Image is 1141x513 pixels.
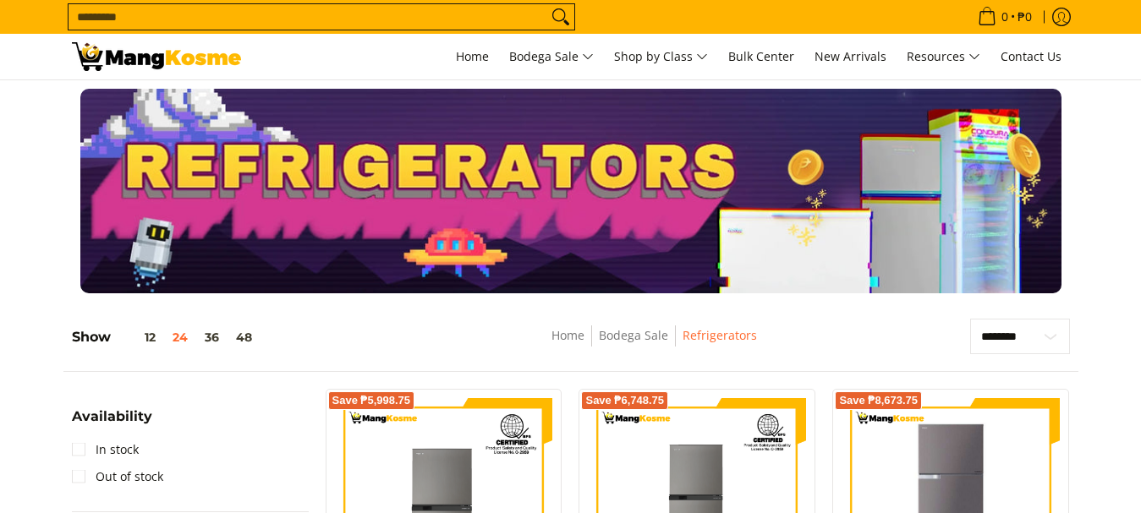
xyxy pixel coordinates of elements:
span: Save ₱8,673.75 [839,396,918,406]
nav: Breadcrumbs [428,325,880,363]
a: Out of stock [72,463,163,490]
span: Save ₱5,998.75 [332,396,411,406]
span: 0 [999,11,1011,23]
a: Resources [898,34,989,79]
a: New Arrivals [806,34,895,79]
button: 12 [111,330,164,344]
span: Save ₱6,748.75 [585,396,664,406]
h5: Show [72,329,261,346]
a: Refrigerators [683,327,757,343]
span: Home [456,48,489,64]
span: New Arrivals [815,48,886,64]
span: Resources [907,46,980,68]
span: ₱0 [1015,11,1034,23]
a: Home [447,34,497,79]
button: Search [547,4,574,30]
button: 36 [196,330,228,344]
a: In stock [72,436,139,463]
span: Shop by Class [614,46,708,68]
nav: Main Menu [258,34,1070,79]
a: Contact Us [992,34,1070,79]
a: Bodega Sale [599,327,668,343]
button: 24 [164,330,196,344]
img: Bodega Sale Refrigerator l Mang Kosme: Home Appliances Warehouse Sale | Page 2 [72,42,241,71]
span: Contact Us [1001,48,1061,64]
a: Bodega Sale [501,34,602,79]
a: Shop by Class [606,34,716,79]
span: Bodega Sale [509,46,594,68]
span: Availability [72,410,152,423]
span: Bulk Center [728,48,794,64]
summary: Open [72,410,152,436]
a: Bulk Center [720,34,803,79]
span: • [973,8,1037,26]
button: 48 [228,330,261,344]
a: Home [551,327,584,343]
